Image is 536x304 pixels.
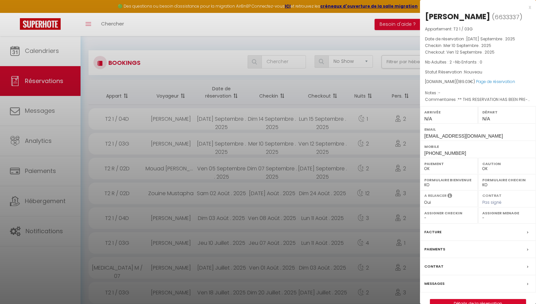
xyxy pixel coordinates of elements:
[438,90,441,96] span: -
[424,280,445,287] label: Messages
[5,3,25,22] button: Ouvrir le widget de chat LiveChat
[424,263,444,270] label: Contrat
[424,126,532,133] label: Email
[425,49,531,56] p: Checkout :
[420,3,531,11] div: x
[464,69,482,75] span: Nouveau
[455,59,482,65] span: Nb Enfants : 0
[425,59,482,65] span: Nb Adultes : 2 -
[482,199,502,205] span: Pas signé
[425,42,531,49] p: Checkin :
[466,36,515,42] span: [DATE] Septembre . 2025
[492,12,522,22] span: ( )
[424,160,474,167] label: Paiement
[447,49,495,55] span: Ven 12 Septembre . 2025
[495,13,519,21] span: 6633337
[425,26,531,32] p: Appartement :
[424,229,442,236] label: Facture
[424,246,445,253] label: Paiements
[476,79,515,84] a: Page de réservation
[424,143,532,150] label: Mobile
[482,160,532,167] label: Caution
[482,193,502,197] label: Contrat
[482,109,532,115] label: Départ
[424,133,503,139] span: [EMAIL_ADDRESS][DOMAIN_NAME]
[458,79,470,84] span: 189.03
[425,11,490,22] div: [PERSON_NAME]
[425,69,531,75] p: Statut Réservation :
[453,26,473,32] span: T2 1 / 03G
[425,90,531,96] p: Notes :
[425,79,531,85] div: [DOMAIN_NAME]
[482,116,490,121] span: N/A
[425,36,531,42] p: Date de réservation :
[425,96,531,103] p: Commentaires :
[424,210,474,216] label: Assigner Checkin
[424,116,432,121] span: N/A
[444,43,491,48] span: Mer 10 Septembre . 2025
[456,79,475,84] span: ( €)
[424,193,447,198] label: A relancer
[482,210,532,216] label: Assigner Menage
[482,177,532,183] label: Formulaire Checkin
[447,193,452,200] i: Sélectionner OUI si vous souhaiter envoyer les séquences de messages post-checkout
[424,177,474,183] label: Formulaire Bienvenue
[424,109,474,115] label: Arrivée
[424,151,466,156] span: [PHONE_NUMBER]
